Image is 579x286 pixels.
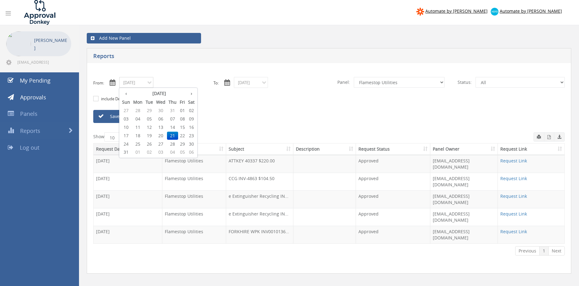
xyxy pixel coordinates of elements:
span: Automate by [PERSON_NAME] [500,8,562,14]
td: [EMAIL_ADDRESS][DOMAIN_NAME] [430,155,498,173]
td: Flamestop Utilities [162,208,226,226]
td: Approved [356,190,430,208]
span: 04 [167,148,178,156]
span: 16 [186,123,196,131]
span: 13 [155,123,167,131]
td: e Extinguisher Recycling INV-2271 $486.20 [226,208,293,226]
span: 23 [186,132,196,140]
span: 03 [155,148,167,156]
span: 04 [132,115,144,123]
td: Flamestop Utilities [162,155,226,173]
th: Wed [155,98,167,107]
th: Mon [132,98,144,107]
span: 01 [132,148,144,156]
td: [EMAIL_ADDRESS][DOMAIN_NAME] [430,208,498,226]
td: [DATE] [94,155,162,173]
span: 09 [186,115,196,123]
td: Approved [356,173,430,190]
th: Request Status: activate to sort column ascending [356,143,430,155]
span: 06 [186,148,196,156]
th: Subject: activate to sort column ascending [226,143,293,155]
a: Next [548,246,565,256]
span: 29 [178,140,186,148]
th: Request Link: activate to sort column ascending [498,143,564,155]
td: [DATE] [94,173,162,190]
span: 31 [121,148,132,156]
a: Save [93,110,164,123]
th: Request Date: activate to sort column descending [94,143,162,155]
td: Flamestop Utilities [162,173,226,190]
span: 01 [178,107,186,115]
span: 24 [121,140,132,148]
a: Previous [515,246,540,256]
a: Request Link [500,229,527,234]
td: [EMAIL_ADDRESS][DOMAIN_NAME] [430,190,498,208]
h5: Reports [93,53,424,61]
img: zapier-logomark.png [416,8,424,16]
span: 25 [132,140,144,148]
span: 28 [167,140,178,148]
a: Request Link [500,158,527,164]
span: Panels [20,110,37,117]
th: Tue [144,98,155,107]
span: Log out [20,144,39,151]
th: Sun [121,98,132,107]
th: [DATE] [132,89,186,98]
span: 12 [144,123,155,131]
span: 28 [132,107,144,115]
td: [EMAIL_ADDRESS][DOMAIN_NAME] [430,173,498,190]
td: Approved [356,226,430,243]
span: My Pending [20,77,50,84]
td: Approved [356,155,430,173]
td: FORKHIRE WPK INV00101363 $297.00 [226,226,293,243]
span: 17 [121,132,132,140]
span: 30 [186,140,196,148]
th: Sat [186,98,196,107]
a: Request Link [500,175,527,181]
span: 20 [155,132,167,140]
span: 02 [144,148,155,156]
span: 11 [132,123,144,131]
span: 07 [167,115,178,123]
td: e Extinguisher Recycling INV-2267 $1,214.40 [226,190,293,208]
span: 08 [178,115,186,123]
span: 19 [144,132,155,140]
td: [DATE] [94,226,162,243]
a: Request Link [500,211,527,217]
span: 30 [155,107,167,115]
span: 05 [178,148,186,156]
span: 05 [144,115,155,123]
label: include Description [99,96,136,102]
span: 22 [178,132,186,140]
label: From: [93,80,104,86]
span: 18 [132,132,144,140]
select: Showentries [104,132,128,142]
th: Fri [178,98,186,107]
td: [EMAIL_ADDRESS][DOMAIN_NAME] [430,226,498,243]
th: Thu [167,98,178,107]
label: To: [213,80,219,86]
span: 29 [144,107,155,115]
span: 15 [178,123,186,131]
th: › [186,89,196,98]
td: Flamestop Utilities [162,226,226,243]
span: Status: [454,77,476,88]
span: 03 [121,115,132,123]
a: 1 [539,246,549,256]
span: 27 [155,140,167,148]
span: Automate by [PERSON_NAME] [425,8,488,14]
td: [DATE] [94,190,162,208]
a: Request Link [500,193,527,199]
span: Reports [20,127,40,134]
span: 06 [155,115,167,123]
td: Approved [356,208,430,226]
td: ATTKEY 40337 $220.00 [226,155,293,173]
span: Panel: [334,77,354,88]
img: xero-logo.png [491,8,498,16]
p: [PERSON_NAME] [34,36,68,52]
td: [DATE] [94,208,162,226]
span: 26 [144,140,155,148]
span: 02 [186,107,196,115]
label: Show entries [93,132,142,142]
span: 27 [121,107,132,115]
